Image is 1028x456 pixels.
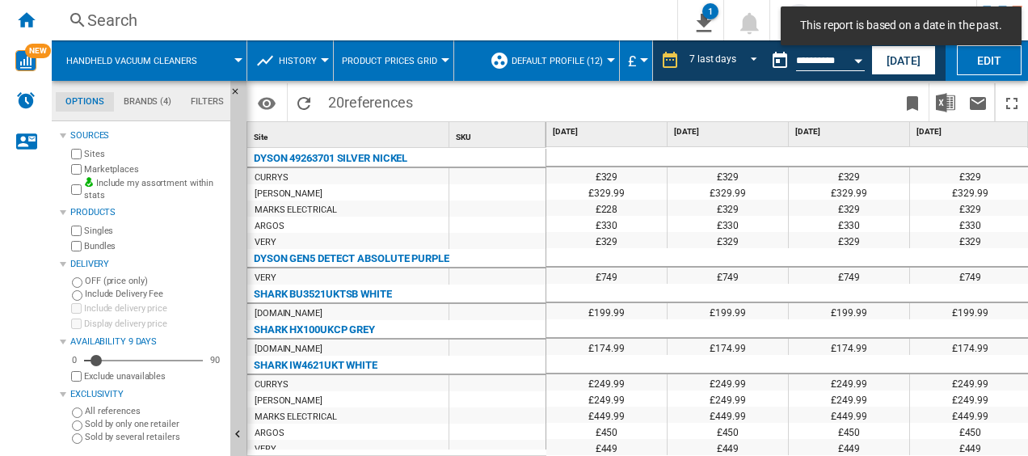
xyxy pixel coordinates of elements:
[668,232,788,248] div: £329
[546,232,667,248] div: £329
[70,388,224,401] div: Exclusivity
[254,285,392,304] div: SHARK BU3521UKTSB WHITE
[844,44,873,73] button: Open calendar
[181,92,234,112] md-tab-item: Filters
[668,407,788,423] div: £449.99
[789,423,909,439] div: £450
[546,303,667,319] div: £199.99
[916,126,1027,137] span: [DATE]
[789,232,909,248] div: £329
[320,83,421,117] span: 20
[84,163,224,175] label: Marketplaces
[71,164,82,175] input: Marketplaces
[68,354,81,366] div: 0
[71,241,82,251] input: Bundles
[546,391,667,407] div: £249.99
[85,288,224,300] label: Include Delivery Fee
[550,122,667,142] div: [DATE]
[254,356,377,375] div: SHARK IW4621UKT WHITE
[255,202,336,218] div: MARKS ELECTRICAL
[87,9,635,32] div: Search
[512,56,603,66] span: Default profile (12)
[546,216,667,232] div: £330
[251,88,283,117] button: Options
[72,407,82,418] input: All references
[789,374,909,391] div: £249.99
[255,425,284,441] div: ARGOS
[789,268,909,284] div: £749
[84,177,224,202] label: Include my assortment within stats
[70,129,224,142] div: Sources
[56,92,114,112] md-tab-item: Options
[255,393,322,409] div: [PERSON_NAME]
[25,44,51,58] span: NEW
[628,40,644,81] button: £
[84,370,224,382] label: Exclude unavailables
[688,48,764,74] md-select: REPORTS.WIZARD.STEPS.REPORT.STEPS.REPORT_OPTIONS.PERIOD: 7 last days
[71,319,82,329] input: Display delivery price
[342,40,445,81] button: Product prices grid
[795,18,1007,34] span: This report is based on a date in the past.
[254,149,407,168] div: DYSON 49263701 SILVER NICKEL
[764,40,868,81] div: This report is based on a date in the past.
[255,186,322,202] div: [PERSON_NAME]
[962,83,994,121] button: Send this report by email
[456,133,471,141] span: SKU
[279,40,325,81] button: History
[288,83,320,121] button: Reload
[206,354,224,366] div: 90
[255,341,322,357] div: [DOMAIN_NAME]
[342,56,437,66] span: Product prices grid
[72,277,82,288] input: OFF (price only)
[255,306,322,322] div: [DOMAIN_NAME]
[957,45,1022,75] button: Edit
[789,439,909,455] div: £449
[70,206,224,219] div: Products
[668,339,788,355] div: £174.99
[546,268,667,284] div: £749
[66,56,197,66] span: Handheld vacuum cleaners
[668,167,788,184] div: £329
[84,240,224,252] label: Bundles
[16,91,36,110] img: alerts-logo.svg
[546,374,667,391] div: £249.99
[620,40,653,81] md-menu: Currency
[254,249,449,268] div: DYSON GEN5 DETECT ABSOLUTE PURPLE
[251,122,449,147] div: Sort None
[789,407,909,423] div: £449.99
[668,423,788,439] div: £450
[255,218,284,234] div: ARGOS
[84,318,224,330] label: Display delivery price
[490,40,611,81] div: Default profile (12)
[114,92,181,112] md-tab-item: Brands (4)
[251,122,449,147] div: Site Sort None
[255,377,288,393] div: CURRYS
[72,420,82,431] input: Sold by only one retailer
[71,179,82,200] input: Include my assortment within stats
[15,50,36,71] img: wise-card.svg
[936,93,955,112] img: excel-24x24.png
[896,83,929,121] button: Bookmark this report
[929,83,962,121] button: Download in Excel
[792,122,909,142] div: [DATE]
[71,149,82,159] input: Sites
[279,56,317,66] span: History
[255,409,336,425] div: MARKS ELECTRICAL
[546,167,667,184] div: £329
[254,133,268,141] span: Site
[668,268,788,284] div: £749
[789,184,909,200] div: £329.99
[671,122,788,142] div: [DATE]
[546,423,667,439] div: £450
[546,439,667,455] div: £449
[789,216,909,232] div: £330
[789,200,909,216] div: £329
[546,339,667,355] div: £174.99
[702,3,718,19] div: 1
[85,418,224,430] label: Sold by only one retailer
[871,45,936,75] button: [DATE]
[85,405,224,417] label: All references
[255,270,276,286] div: VERY
[795,126,906,137] span: [DATE]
